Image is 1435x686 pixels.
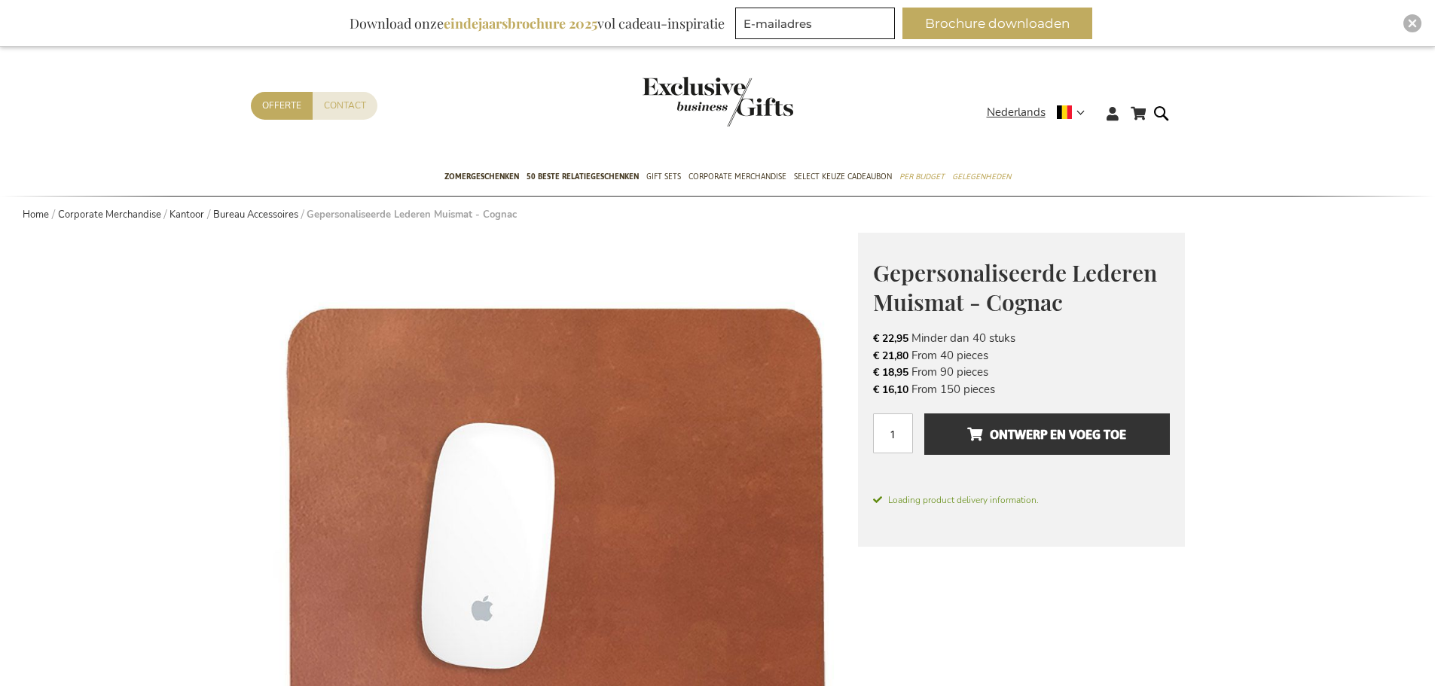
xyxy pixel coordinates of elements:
span: € 16,10 [873,383,908,397]
span: Gepersonaliseerde Lederen Muismat - Cognac [873,258,1157,317]
button: Brochure downloaden [902,8,1092,39]
a: Home [23,208,49,221]
span: Gelegenheden [952,169,1011,184]
span: € 18,95 [873,365,908,380]
a: Kantoor [169,208,204,221]
span: 50 beste relatiegeschenken [527,169,639,184]
span: Ontwerp en voeg toe [967,422,1126,447]
li: From 90 pieces [873,364,1170,380]
a: Offerte [251,92,313,120]
li: From 40 pieces [873,347,1170,364]
a: store logo [643,77,718,127]
a: Contact [313,92,377,120]
strong: Gepersonaliseerde Lederen Muismat - Cognac [307,208,517,221]
form: marketing offers and promotions [735,8,899,44]
span: Per Budget [899,169,945,184]
div: Nederlands [987,104,1095,121]
a: Bureau Accessoires [213,208,298,221]
span: Gift Sets [646,169,681,184]
li: Minder dan 40 stuks [873,330,1170,346]
span: € 22,95 [873,331,908,346]
span: Select Keuze Cadeaubon [794,169,892,184]
button: Ontwerp en voeg toe [924,413,1169,455]
img: Close [1408,19,1417,28]
li: From 150 pieces [873,381,1170,398]
a: Corporate Merchandise [58,208,161,221]
span: Corporate Merchandise [688,169,786,184]
div: Close [1403,14,1421,32]
b: eindejaarsbrochure 2025 [444,14,597,32]
span: € 21,80 [873,349,908,363]
span: Nederlands [987,104,1046,121]
div: Download onze vol cadeau-inspiratie [343,8,731,39]
input: E-mailadres [735,8,895,39]
img: Exclusive Business gifts logo [643,77,793,127]
span: Loading product delivery information. [873,493,1170,507]
span: Zomergeschenken [444,169,519,184]
input: Aantal [873,413,913,453]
